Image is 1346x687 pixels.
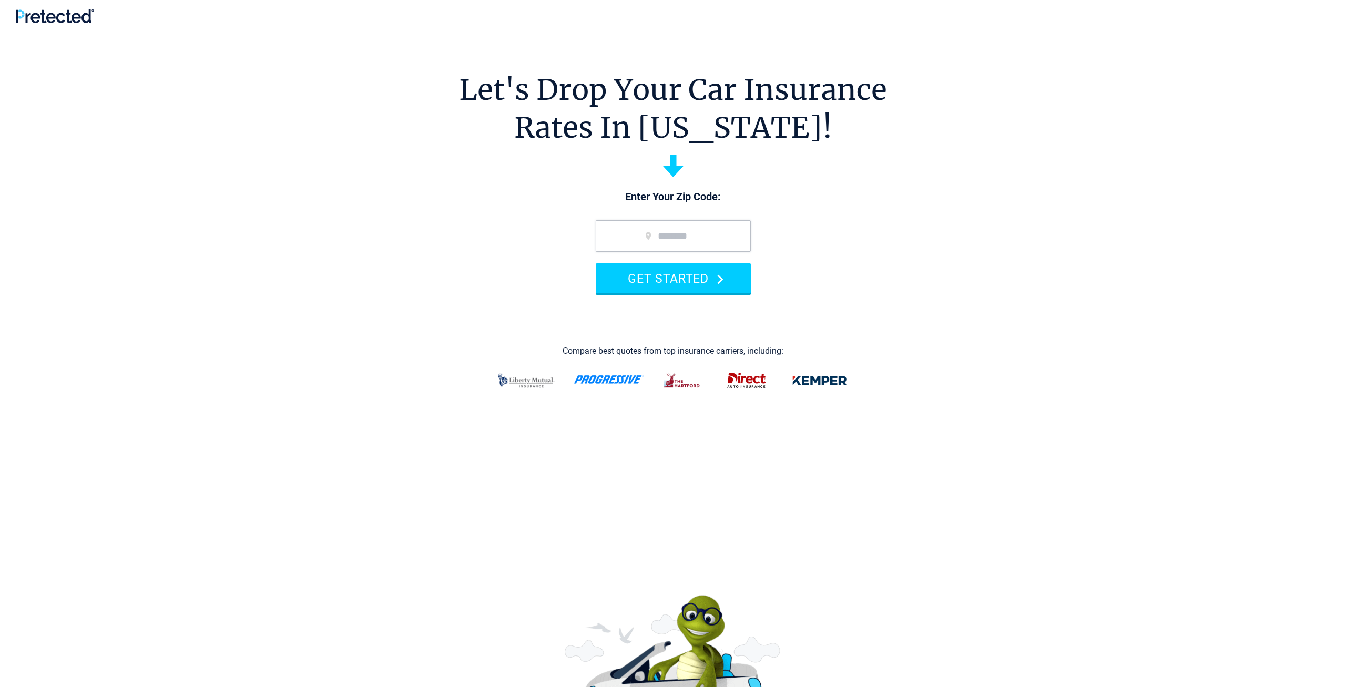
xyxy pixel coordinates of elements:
h1: Let's Drop Your Car Insurance Rates In [US_STATE]! [459,71,887,147]
img: kemper [785,367,854,394]
button: GET STARTED [596,263,751,293]
p: Enter Your Zip Code: [585,190,761,204]
img: thehartford [657,367,708,394]
input: zip code [596,220,751,252]
img: direct [721,367,772,394]
img: Pretected Logo [16,9,94,23]
div: Compare best quotes from top insurance carriers, including: [563,346,783,356]
img: liberty [492,367,561,394]
img: progressive [574,375,644,384]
